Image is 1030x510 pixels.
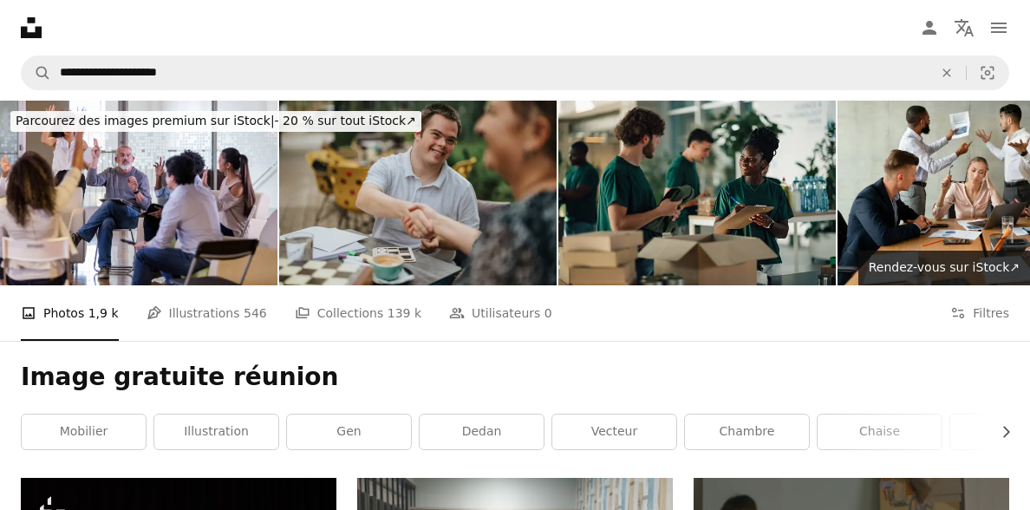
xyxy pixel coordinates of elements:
a: Illustrations 546 [147,285,267,341]
button: Filtres [950,285,1009,341]
a: Accueil — Unsplash [21,17,42,38]
h1: Image gratuite réunion [21,362,1009,393]
span: 546 [244,304,267,323]
a: Collections 139 k [295,285,421,341]
a: Utilisateurs 0 [449,285,552,341]
button: Recherche de visuels [967,56,1008,89]
button: Effacer [928,56,966,89]
form: Rechercher des visuels sur tout le site [21,56,1009,90]
a: illustration [154,415,278,449]
a: dedan [420,415,544,449]
a: mobilier [22,415,146,449]
a: gen [287,415,411,449]
span: Parcourez des images premium sur iStock | [16,114,275,127]
button: Menu [981,10,1016,45]
a: chambre [685,415,809,449]
button: faire défiler la liste vers la droite [990,415,1009,449]
a: vecteur [552,415,676,449]
img: Volunteers preparing donations for charity in community center [558,101,836,285]
span: - 20 % sur tout iStock ↗ [16,114,416,127]
span: 139 k [388,304,421,323]
button: Langue [947,10,981,45]
span: 0 [544,304,552,323]
button: Rechercher sur Unsplash [22,56,51,89]
span: Rendez-vous sur iStock ↗ [869,260,1020,274]
a: chaise [818,415,942,449]
a: Rendez-vous sur iStock↗ [858,251,1030,285]
img: Une réunion joyeuse est représentée avec des gens prenant un café et se serrant la main dans un c... [279,101,557,285]
a: Connexion / S’inscrire [912,10,947,45]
